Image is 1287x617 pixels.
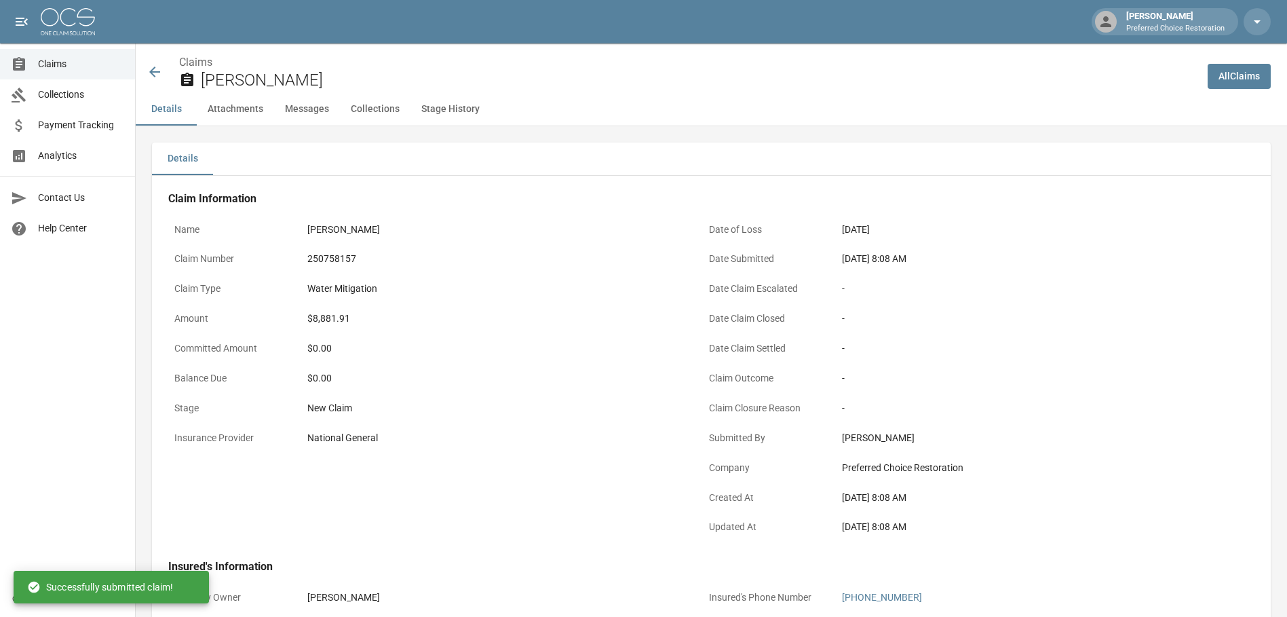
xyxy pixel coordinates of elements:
button: Messages [274,93,340,126]
div: - [842,312,1215,326]
div: - [842,282,1215,296]
div: - [842,371,1215,386]
button: Collections [340,93,410,126]
div: Preferred Choice Restoration [842,461,1215,475]
nav: breadcrumb [179,54,1197,71]
div: [PERSON_NAME] [307,591,380,605]
div: [PERSON_NAME] [307,223,380,237]
p: Claim Outcome [703,365,825,392]
p: Preferred Choice Restoration [1126,23,1225,35]
p: Updated At [703,514,825,540]
button: Stage History [410,93,491,126]
h4: Claim Information [168,192,1221,206]
span: Payment Tracking [38,118,124,132]
p: Date Submitted [703,246,825,272]
div: [PERSON_NAME] [1121,10,1230,34]
p: Committed Amount [168,335,290,362]
div: $0.00 [307,341,680,356]
span: Analytics [38,149,124,163]
button: open drawer [8,8,35,35]
p: Claim Number [168,246,290,272]
div: [PERSON_NAME] [842,431,1215,445]
div: New Claim [307,401,680,415]
div: 250758157 [307,252,356,266]
p: Date Claim Escalated [703,276,825,302]
p: Created At [703,485,825,511]
p: Stage [168,395,290,422]
p: Insured's Phone Number [703,584,825,611]
span: Collections [38,88,124,102]
button: Details [136,93,197,126]
div: © 2025 One Claim Solution [12,592,123,605]
img: ocs-logo-white-transparent.png [41,8,95,35]
p: Date Claim Settled [703,335,825,362]
button: Details [152,143,213,175]
h4: Insured's Information [168,560,1221,574]
p: Submitted By [703,425,825,451]
div: - [842,341,1215,356]
p: Insurance Provider [168,425,290,451]
span: Claims [38,57,124,71]
div: [DATE] 8:08 AM [842,252,1215,266]
p: Date of Loss [703,217,825,243]
div: [DATE] 8:08 AM [842,491,1215,505]
p: Company [703,455,825,481]
div: [DATE] 8:08 AM [842,520,1215,534]
a: Claims [179,56,212,69]
p: Property Owner [168,584,290,611]
div: $8,881.91 [307,312,350,326]
div: anchor tabs [136,93,1287,126]
p: Claim Closure Reason [703,395,825,422]
p: Claim Type [168,276,290,302]
p: Amount [168,305,290,332]
span: Contact Us [38,191,124,205]
div: Water Mitigation [307,282,377,296]
div: - [842,401,1215,415]
p: Balance Due [168,365,290,392]
div: National General [307,431,378,445]
p: Name [168,217,290,243]
div: details tabs [152,143,1271,175]
a: AllClaims [1208,64,1271,89]
h2: [PERSON_NAME] [201,71,1197,90]
button: Attachments [197,93,274,126]
div: $0.00 [307,371,680,386]
span: Help Center [38,221,124,236]
a: [PHONE_NUMBER] [842,592,922,603]
p: Date Claim Closed [703,305,825,332]
div: Successfully submitted claim! [27,575,173,599]
div: [DATE] [842,223,870,237]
